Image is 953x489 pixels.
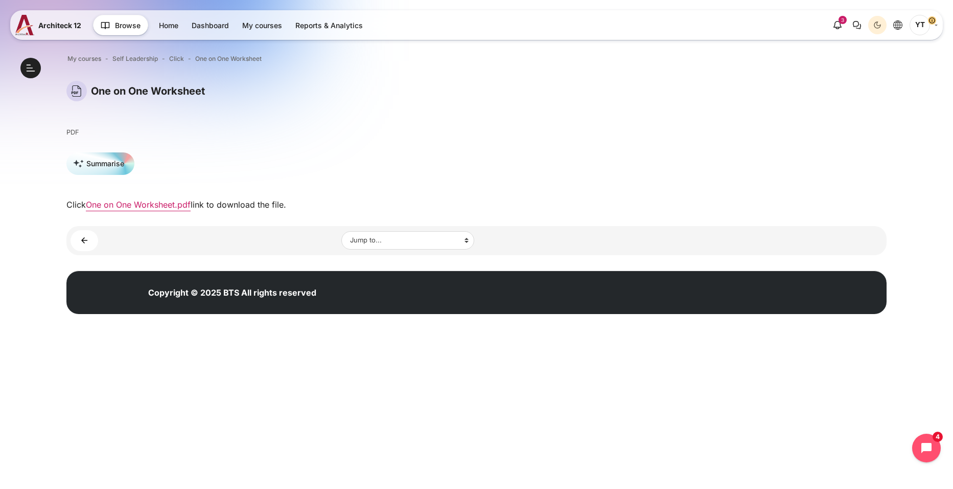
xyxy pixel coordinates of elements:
[38,20,81,31] span: Architeck 12
[66,152,134,174] button: Summarise
[289,17,369,34] a: Reports & Analytics
[148,287,316,298] strong: Copyright © 2025 BTS All rights reserved
[889,16,907,34] button: Languages
[910,15,938,35] a: User menu
[236,17,288,34] a: My courses
[868,16,887,34] button: Light Mode Dark Mode
[66,127,887,137] p: PDF
[910,15,930,35] span: Yada Thawornwattanaphol
[153,17,184,34] a: Home
[66,198,887,211] div: Click link to download the file.
[66,52,887,65] nav: Navigation bar
[71,230,98,251] a: ◄ How Do I Lead a Conversation with My Manager?
[93,15,148,35] button: Browse
[839,16,847,24] div: 3
[67,54,101,63] a: My courses
[848,16,866,34] button: There are 0 unread conversations
[112,54,158,63] a: Self Leadership
[66,81,887,255] section: Content
[870,17,885,33] div: Dark Mode
[828,16,847,34] div: Show notification window with 3 new notifications
[185,17,235,34] a: Dashboard
[169,54,184,63] a: Click
[86,199,191,210] a: One on One Worksheet.pdf
[15,15,34,35] img: A12
[91,84,205,98] h4: One on One Worksheet
[115,20,141,31] span: Browse
[15,15,85,35] a: A12 A12 Architeck 12
[195,54,262,63] a: One on One Worksheet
